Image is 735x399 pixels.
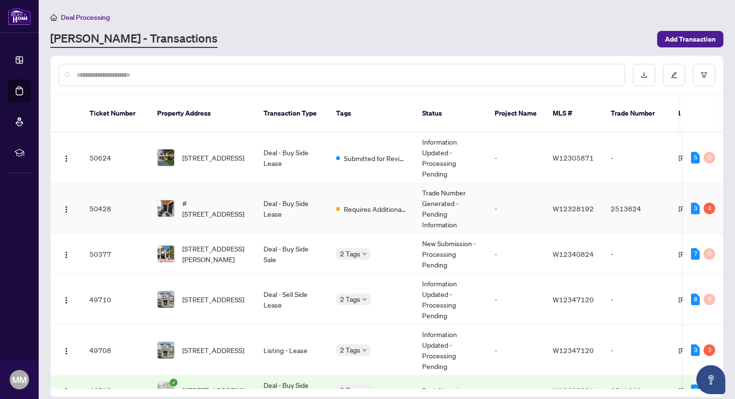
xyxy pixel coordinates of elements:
[8,7,31,25] img: logo
[182,385,244,396] span: [STREET_ADDRESS]
[553,153,594,162] span: W12305871
[691,152,700,163] div: 5
[82,133,149,183] td: 50624
[158,382,174,399] img: thumbnail-img
[158,291,174,308] img: thumbnail-img
[691,294,700,305] div: 8
[182,294,244,305] span: [STREET_ADDRESS]
[256,234,328,274] td: Deal - Buy Side Sale
[633,64,655,86] button: download
[414,95,487,133] th: Status
[691,203,700,214] div: 3
[182,152,244,163] span: [STREET_ADDRESS]
[61,13,110,22] span: Deal Processing
[414,234,487,274] td: New Submission - Processing Pending
[553,386,594,395] span: W12309821
[693,64,715,86] button: filter
[340,344,360,355] span: 2 Tags
[704,294,715,305] div: 0
[256,95,328,133] th: Transaction Type
[82,274,149,325] td: 49710
[59,342,74,358] button: Logo
[328,95,414,133] th: Tags
[344,204,407,214] span: Requires Additional Docs
[362,297,367,302] span: down
[696,365,725,394] button: Open asap
[701,72,707,78] span: filter
[256,133,328,183] td: Deal - Buy Side Lease
[50,30,218,48] a: [PERSON_NAME] - Transactions
[59,150,74,165] button: Logo
[553,250,594,258] span: W12340824
[62,155,70,163] img: Logo
[158,200,174,217] img: thumbnail-img
[603,325,671,376] td: -
[487,183,545,234] td: -
[340,384,360,396] span: 3 Tags
[603,183,671,234] td: 2513624
[362,348,367,353] span: down
[362,388,367,393] span: down
[603,274,671,325] td: -
[62,347,70,355] img: Logo
[691,248,700,260] div: 7
[82,325,149,376] td: 49708
[603,133,671,183] td: -
[704,203,715,214] div: 4
[149,95,256,133] th: Property Address
[691,344,700,356] div: 3
[414,274,487,325] td: Information Updated - Processing Pending
[340,248,360,259] span: 2 Tags
[641,72,647,78] span: download
[182,198,248,219] span: #[STREET_ADDRESS]
[545,95,603,133] th: MLS #
[82,234,149,274] td: 50377
[414,325,487,376] td: Information Updated - Processing Pending
[704,344,715,356] div: 3
[62,387,70,395] img: Logo
[82,183,149,234] td: 50428
[603,234,671,274] td: -
[170,379,177,386] span: check-circle
[256,183,328,234] td: Deal - Buy Side Lease
[158,342,174,358] img: thumbnail-img
[340,294,360,305] span: 2 Tags
[362,251,367,256] span: down
[691,384,700,396] div: 1
[663,64,685,86] button: edit
[158,149,174,166] img: thumbnail-img
[553,204,594,213] span: W12328192
[182,243,248,265] span: [STREET_ADDRESS][PERSON_NAME]
[62,206,70,213] img: Logo
[59,246,74,262] button: Logo
[553,346,594,355] span: W12347120
[487,325,545,376] td: -
[553,295,594,304] span: W12347120
[344,153,407,163] span: Submitted for Review
[62,251,70,259] img: Logo
[704,248,715,260] div: 0
[256,274,328,325] td: Deal - Sell Side Lease
[59,383,74,398] button: Logo
[12,373,27,386] span: MM
[603,95,671,133] th: Trade Number
[62,296,70,304] img: Logo
[487,95,545,133] th: Project Name
[59,292,74,307] button: Logo
[657,31,723,47] button: Add Transaction
[158,246,174,262] img: thumbnail-img
[487,274,545,325] td: -
[59,201,74,216] button: Logo
[414,133,487,183] td: Information Updated - Processing Pending
[671,72,677,78] span: edit
[256,325,328,376] td: Listing - Lease
[50,14,57,21] span: home
[704,152,715,163] div: 0
[665,31,716,47] span: Add Transaction
[487,234,545,274] td: -
[182,345,244,355] span: [STREET_ADDRESS]
[487,133,545,183] td: -
[414,183,487,234] td: Trade Number Generated - Pending Information
[82,95,149,133] th: Ticket Number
